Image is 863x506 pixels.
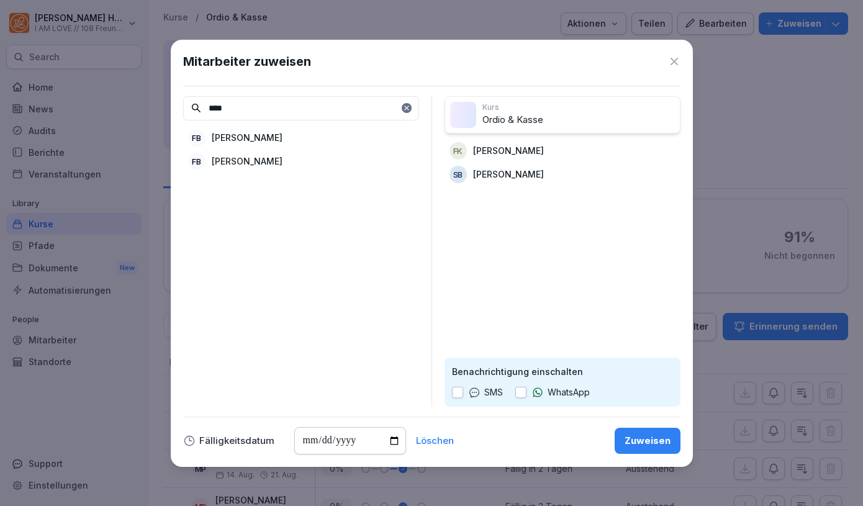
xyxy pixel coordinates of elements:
h1: Mitarbeiter zuweisen [183,52,311,71]
button: Löschen [416,436,454,445]
p: Fälligkeitsdatum [199,436,274,445]
p: SMS [484,386,503,399]
div: FB [188,129,206,147]
div: SB [450,166,467,183]
div: FB [188,153,206,170]
p: [PERSON_NAME] [212,131,282,144]
p: WhatsApp [548,386,590,399]
div: Zuweisen [625,434,671,448]
p: [PERSON_NAME] [473,144,544,157]
p: [PERSON_NAME] [473,168,544,181]
p: [PERSON_NAME] [212,155,282,168]
p: Benachrichtigung einschalten [452,365,673,378]
p: Ordio & Kasse [482,113,675,127]
button: Zuweisen [615,428,680,454]
div: FK [450,142,467,160]
p: Kurs [482,102,675,113]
